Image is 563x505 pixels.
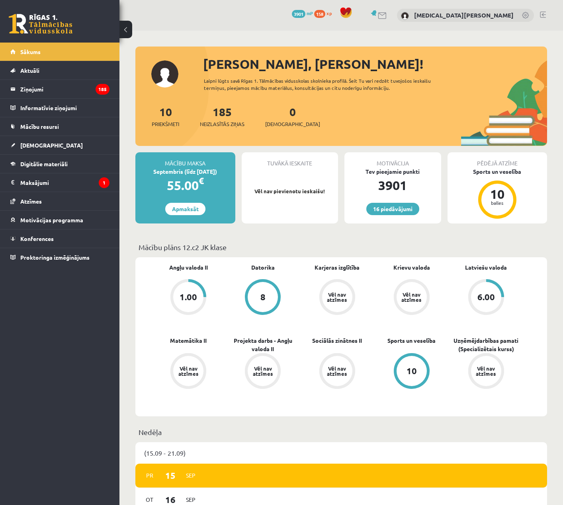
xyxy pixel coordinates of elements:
[20,216,83,223] span: Motivācijas programma
[260,293,266,301] div: 8
[265,105,320,128] a: 0[DEMOGRAPHIC_DATA]
[165,203,205,215] a: Apmaksāt
[10,155,109,173] a: Digitālie materiāli
[246,187,334,195] p: Vēl nav pievienotu ieskaišu!
[158,469,183,482] span: 15
[265,120,320,128] span: [DEMOGRAPHIC_DATA]
[20,198,42,205] span: Atzīmes
[307,10,313,16] span: mP
[10,173,109,192] a: Maksājumi1
[135,152,235,167] div: Mācību maksa
[344,152,441,167] div: Motivācija
[326,366,348,376] div: Vēl nav atzīmes
[226,336,300,353] a: Projekta darbs - Angļu valoda II
[10,117,109,136] a: Mācību resursi
[393,263,430,272] a: Krievu valoda
[10,211,109,229] a: Motivācijas programma
[414,11,514,19] a: [MEDICAL_DATA][PERSON_NAME]
[252,366,274,376] div: Vēl nav atzīmes
[199,175,204,186] span: €
[387,336,436,345] a: Sports un veselība
[477,293,495,301] div: 6.00
[366,203,419,215] a: 16 piedāvājumi
[344,176,441,195] div: 3901
[20,254,90,261] span: Proktoringa izmēģinājums
[449,353,523,390] a: Vēl nav atzīmes
[448,152,547,167] div: Pēdējā atzīme
[139,242,544,252] p: Mācību plāns 12.c2 JK klase
[312,336,362,345] a: Sociālās zinātnes II
[10,192,109,210] a: Atzīmes
[135,442,547,464] div: (15.09 - 21.09)
[141,469,158,482] span: Pr
[326,10,332,16] span: xp
[20,160,68,167] span: Digitālie materiāli
[326,292,348,302] div: Vēl nav atzīmes
[151,279,226,317] a: 1.00
[204,77,451,91] div: Laipni lūgts savā Rīgas 1. Tālmācības vidusskolas skolnieka profilā. Šeit Tu vari redzēt tuvojošo...
[135,167,235,176] div: Septembris (līdz [DATE])
[449,279,523,317] a: 6.00
[20,142,83,149] span: [DEMOGRAPHIC_DATA]
[20,235,54,242] span: Konferences
[20,123,59,130] span: Mācību resursi
[10,61,109,80] a: Aktuāli
[151,353,226,390] a: Vēl nav atzīmes
[292,10,313,16] a: 3901 mP
[292,10,305,18] span: 3901
[182,469,199,482] span: Sep
[242,152,338,167] div: Tuvākā ieskaite
[135,176,235,195] div: 55.00
[10,248,109,266] a: Proktoringa izmēģinājums
[20,48,41,55] span: Sākums
[96,84,109,95] i: 185
[485,188,509,200] div: 10
[152,105,179,128] a: 10Priekšmeti
[315,263,360,272] a: Karjeras izglītība
[314,10,336,16] a: 158 xp
[99,177,109,188] i: 1
[170,336,207,345] a: Matemātika II
[200,120,244,128] span: Neizlasītās ziņas
[314,10,325,18] span: 158
[374,353,449,390] a: 10
[203,54,547,74] div: [PERSON_NAME], [PERSON_NAME]!
[10,136,109,154] a: [DEMOGRAPHIC_DATA]
[475,366,497,376] div: Vēl nav atzīmes
[465,263,507,272] a: Latviešu valoda
[9,14,72,34] a: Rīgas 1. Tālmācības vidusskola
[10,43,109,61] a: Sākums
[401,12,409,20] img: Nikita Ļahovs
[10,229,109,248] a: Konferences
[20,99,109,117] legend: Informatīvie ziņojumi
[20,67,39,74] span: Aktuāli
[10,80,109,98] a: Ziņojumi185
[344,167,441,176] div: Tev pieejamie punkti
[374,279,449,317] a: Vēl nav atzīmes
[169,263,208,272] a: Angļu valoda II
[180,293,197,301] div: 1.00
[200,105,244,128] a: 185Neizlasītās ziņas
[448,167,547,220] a: Sports un veselība 10 balles
[152,120,179,128] span: Priekšmeti
[448,167,547,176] div: Sports un veselība
[226,279,300,317] a: 8
[139,427,544,437] p: Nedēļa
[401,292,423,302] div: Vēl nav atzīmes
[407,367,417,375] div: 10
[20,173,109,192] legend: Maksājumi
[485,200,509,205] div: balles
[20,80,109,98] legend: Ziņojumi
[10,99,109,117] a: Informatīvie ziņojumi
[300,353,375,390] a: Vēl nav atzīmes
[177,366,199,376] div: Vēl nav atzīmes
[300,279,375,317] a: Vēl nav atzīmes
[449,336,523,353] a: Uzņēmējdarbības pamati (Specializētais kurss)
[251,263,275,272] a: Datorika
[226,353,300,390] a: Vēl nav atzīmes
